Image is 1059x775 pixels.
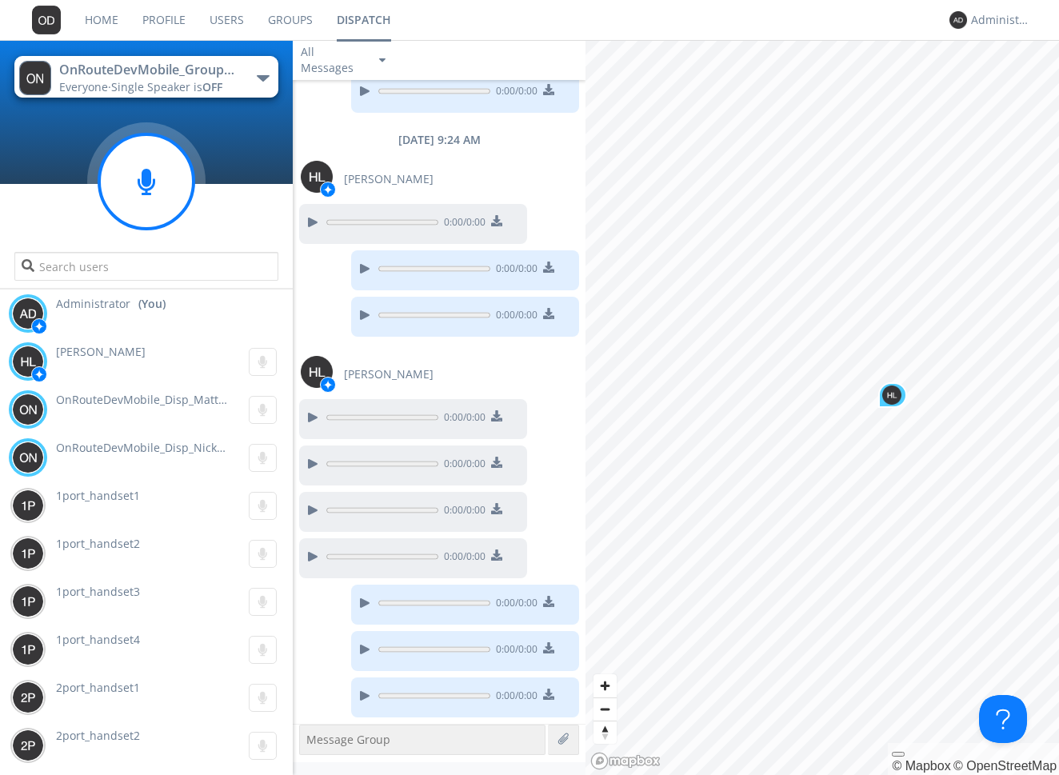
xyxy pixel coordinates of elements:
img: 373638.png [882,386,901,405]
button: Reset bearing to north [593,721,617,744]
span: Single Speaker is [111,79,222,94]
span: 0:00 / 0:00 [438,457,486,474]
img: download media button [543,596,554,607]
img: 373638.png [301,161,333,193]
img: 373638.png [12,537,44,569]
span: Zoom out [593,698,617,721]
button: Toggle attribution [892,752,905,757]
span: 0:00 / 0:00 [490,262,537,279]
img: 373638.png [12,489,44,521]
img: download media button [543,262,554,273]
img: download media button [543,689,554,700]
img: 373638.png [301,356,333,388]
span: 2port_handset2 [56,728,140,743]
img: 373638.png [32,6,61,34]
img: 373638.png [12,441,44,473]
img: download media button [491,457,502,468]
span: OnRouteDevMobile_Disp_MatthewMeppelink-Adm [56,392,326,407]
span: 0:00 / 0:00 [438,503,486,521]
a: OpenStreetMap [953,759,1057,773]
img: download media button [491,410,502,421]
img: 373638.png [12,729,44,761]
span: 0:00 / 0:00 [490,642,537,660]
img: download media button [491,503,502,514]
div: Everyone · [59,79,239,95]
img: download media button [543,84,554,95]
span: OnRouteDevMobile_Disp_NickRoss-Admin [56,440,281,455]
span: [PERSON_NAME] [56,344,146,359]
img: 373638.png [12,681,44,713]
div: [DATE] 9:24 AM [293,132,585,148]
div: Map marker [878,382,907,408]
span: 0:00 / 0:00 [490,308,537,326]
span: 1port_handset3 [56,584,140,599]
span: 0:00 / 0:00 [490,596,537,613]
span: 0:00 / 0:00 [438,215,486,233]
input: Search users [14,252,278,281]
span: 0:00 / 0:00 [490,689,537,706]
span: [PERSON_NAME] [344,171,434,187]
img: 373638.png [19,61,51,95]
img: 373638.png [12,585,44,617]
img: download media button [491,215,502,226]
span: 1port_handset2 [56,536,140,551]
img: 373638.png [12,633,44,665]
div: All Messages [301,44,365,76]
span: Reset bearing to north [593,721,617,744]
img: download media button [543,308,554,319]
img: caret-down-sm.svg [379,58,386,62]
span: 0:00 / 0:00 [438,549,486,567]
img: 373638.png [12,298,44,330]
img: download media button [543,642,554,653]
span: OFF [202,79,222,94]
img: download media button [491,549,502,561]
a: Mapbox [892,759,950,773]
a: Mapbox logo [590,752,661,770]
button: Zoom out [593,697,617,721]
img: 373638.png [12,346,44,378]
iframe: Toggle Customer Support [979,695,1027,743]
button: OnRouteDevMobile_Group_12Everyone·Single Speaker isOFF [14,56,278,98]
div: Administrator [971,12,1031,28]
img: 373638.png [949,11,967,29]
span: 1port_handset1 [56,488,140,503]
span: 2port_handset1 [56,680,140,695]
span: 0:00 / 0:00 [438,410,486,428]
button: Zoom in [593,674,617,697]
img: 373638.png [12,393,44,425]
div: OnRouteDevMobile_Group_12 [59,61,239,79]
span: Administrator [56,296,130,312]
span: 0:00 / 0:00 [490,84,537,102]
span: 1port_handset4 [56,632,140,647]
span: [PERSON_NAME] [344,366,434,382]
div: (You) [138,296,166,312]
